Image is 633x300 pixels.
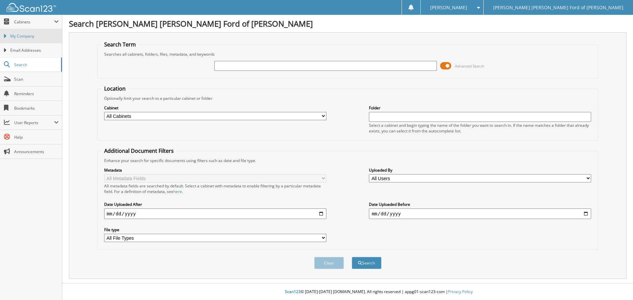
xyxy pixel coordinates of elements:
h1: Search [PERSON_NAME] [PERSON_NAME] Ford of [PERSON_NAME] [69,18,626,29]
div: Enhance your search for specific documents using filters such as date and file type. [101,158,595,163]
label: Date Uploaded Before [369,202,591,207]
legend: Location [101,85,129,92]
legend: Additional Document Filters [101,147,177,154]
div: All metadata fields are searched by default. Select a cabinet with metadata to enable filtering b... [104,183,326,194]
div: © [DATE]-[DATE] [DOMAIN_NAME]. All rights reserved | appg01-scan123-com | [125,284,633,300]
span: [PERSON_NAME] [PERSON_NAME] Ford of [PERSON_NAME] [493,6,623,10]
div: Optionally limit your search to a particular cabinet or folder [101,95,595,101]
span: Help [14,134,59,140]
label: Uploaded By [369,167,591,173]
legend: Search Term [101,41,139,48]
label: File type [104,227,326,232]
span: Search [14,62,58,68]
iframe: Chat Widget [600,268,633,300]
input: start [104,208,326,219]
span: Announcements [14,149,59,154]
input: end [369,208,591,219]
span: Email Addresses [10,47,59,53]
span: Reminders [14,91,59,96]
span: Advanced Search [455,64,484,68]
span: [PERSON_NAME] [430,6,467,10]
a: Privacy Policy [448,289,473,294]
label: Folder [369,105,591,111]
label: Date Uploaded After [104,202,326,207]
span: Scan [14,76,59,82]
span: My Company [10,33,59,39]
label: Metadata [104,167,326,173]
a: here [173,189,182,194]
button: Clear [314,257,344,269]
button: Search [352,257,381,269]
img: scan123-logo-white.svg [7,3,56,12]
div: Select a cabinet and begin typing the name of the folder you want to search in. If the name match... [369,123,591,134]
span: Cabinets [14,19,54,25]
div: Searches all cabinets, folders, files, metadata, and keywords [101,51,595,57]
span: User Reports [14,120,54,125]
span: Scan123 [285,289,301,294]
label: Cabinet [104,105,326,111]
span: Bookmarks [14,105,59,111]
